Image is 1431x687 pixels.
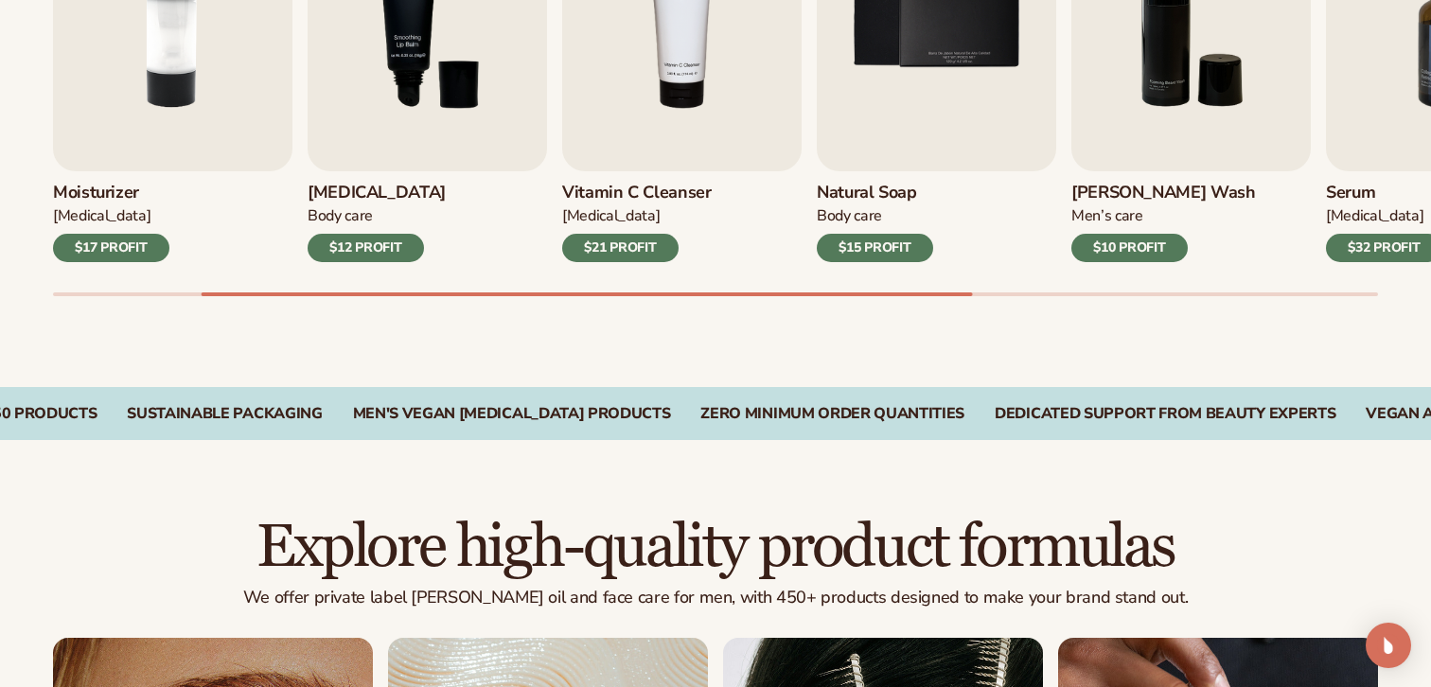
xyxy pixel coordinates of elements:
div: DEDICATED SUPPORT FROM BEAUTY EXPERTS [995,405,1335,423]
div: Men's VEGAN [MEDICAL_DATA] PRODUCTS [353,405,671,423]
h2: Explore high-quality product formulas [53,516,1378,579]
div: $21 PROFIT [562,234,679,262]
div: $17 PROFIT [53,234,169,262]
h3: Natural Soap [817,183,933,203]
h3: Vitamin C Cleanser [562,183,712,203]
h3: [MEDICAL_DATA] [308,183,446,203]
div: $15 PROFIT [817,234,933,262]
div: SUSTAINABLE PACKAGING [127,405,322,423]
div: Open Intercom Messenger [1366,623,1411,668]
h3: Moisturizer [53,183,169,203]
div: [MEDICAL_DATA] [562,206,712,226]
div: ZERO MINIMUM ORDER QUANTITIES [700,405,964,423]
div: Body Care [817,206,933,226]
div: Men’s Care [1071,206,1256,226]
div: $10 PROFIT [1071,234,1188,262]
div: Body Care [308,206,446,226]
div: $12 PROFIT [308,234,424,262]
div: [MEDICAL_DATA] [53,206,169,226]
p: We offer private label [PERSON_NAME] oil and face care for men, with 450+ products designed to ma... [53,588,1378,608]
h3: [PERSON_NAME] Wash [1071,183,1256,203]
